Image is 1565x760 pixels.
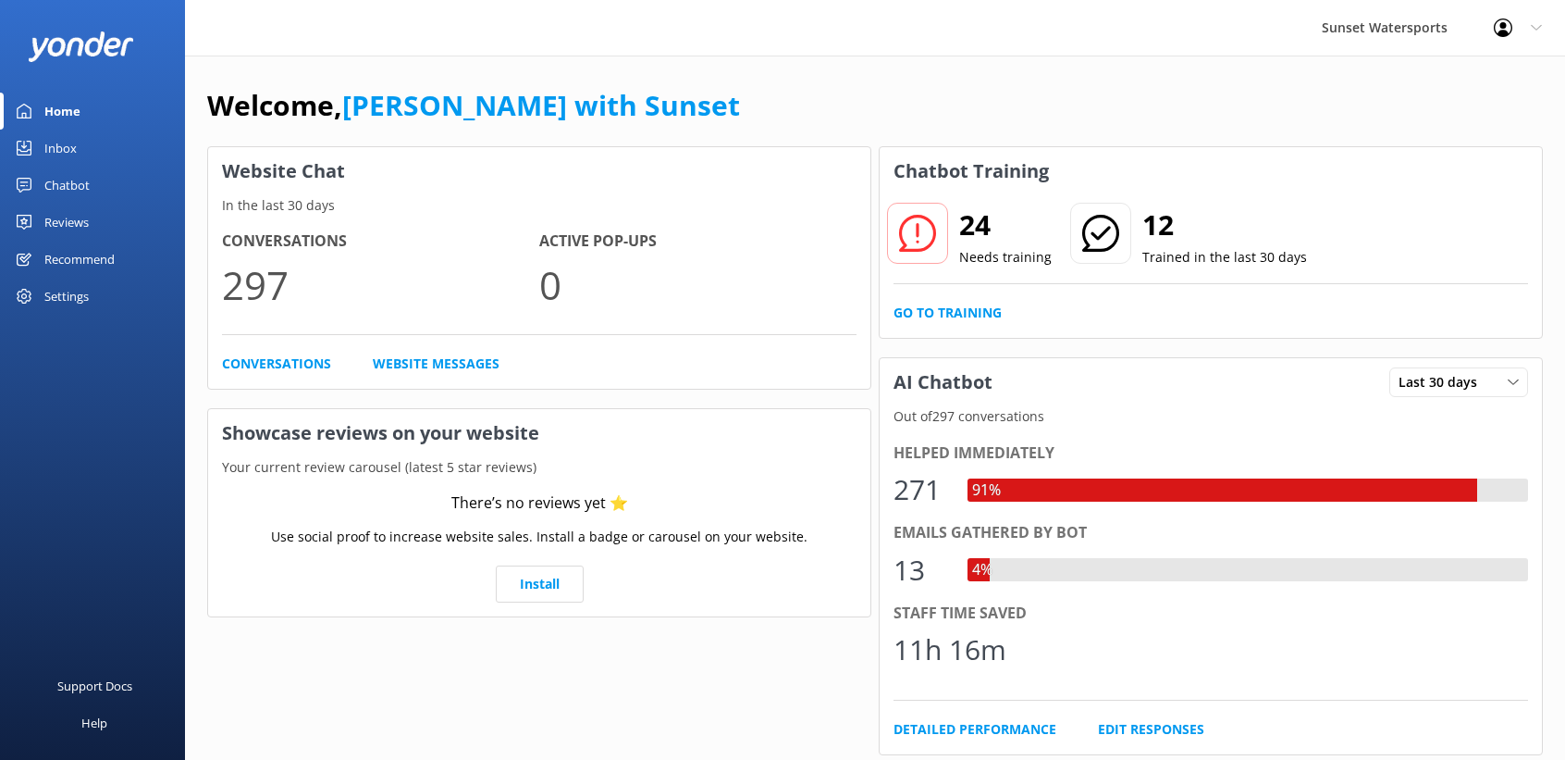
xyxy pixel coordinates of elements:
div: Support Docs [57,667,132,704]
div: Recommend [44,241,115,278]
p: Use social proof to increase website sales. Install a badge or carousel on your website. [271,527,807,547]
div: There’s no reviews yet ⭐ [451,492,628,516]
p: Out of 297 conversations [880,406,1542,427]
div: 11h 16m [893,628,1006,672]
h3: Chatbot Training [880,147,1063,195]
div: 4% [967,558,997,582]
h2: 12 [1142,203,1307,247]
div: Helped immediately [893,442,1528,466]
h1: Welcome, [207,83,740,128]
img: yonder-white-logo.png [28,31,134,62]
a: Detailed Performance [893,719,1056,740]
div: 13 [893,548,949,592]
div: 91% [967,479,1005,503]
a: Edit Responses [1098,719,1204,740]
p: Needs training [959,247,1052,268]
div: Emails gathered by bot [893,521,1528,545]
span: Last 30 days [1399,372,1488,392]
h4: Conversations [222,230,539,254]
p: 0 [539,254,856,316]
p: In the last 30 days [208,195,870,216]
div: Help [81,704,107,741]
h3: AI Chatbot [880,358,1006,406]
a: Conversations [222,354,331,374]
h3: Website Chat [208,147,870,195]
p: 297 [222,254,539,316]
a: [PERSON_NAME] with Sunset [342,86,740,124]
h3: Showcase reviews on your website [208,409,870,457]
a: Website Messages [373,354,499,374]
p: Your current review carousel (latest 5 star reviews) [208,457,870,478]
div: Settings [44,278,89,315]
div: Home [44,93,80,130]
a: Install [496,566,584,603]
h4: Active Pop-ups [539,230,856,254]
div: Reviews [44,204,89,241]
div: Inbox [44,130,77,167]
h2: 24 [959,203,1052,247]
div: Chatbot [44,167,90,204]
div: Staff time saved [893,602,1528,626]
div: 271 [893,467,949,512]
a: Go to Training [893,303,1002,323]
p: Trained in the last 30 days [1142,247,1307,268]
